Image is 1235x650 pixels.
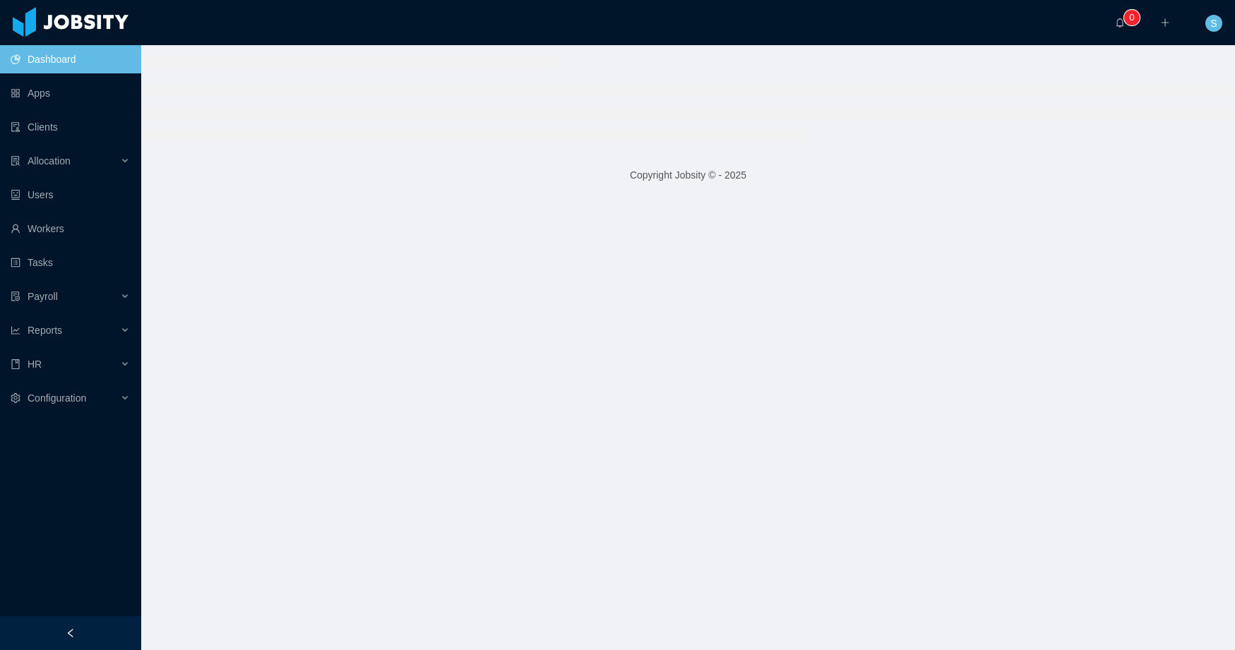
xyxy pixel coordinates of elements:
[11,291,20,301] i: icon: file-protect
[1210,15,1217,32] span: S
[11,325,20,335] i: icon: line-chart
[28,291,58,302] span: Payroll
[28,155,71,167] span: Allocation
[11,215,130,243] a: icon: userWorkers
[11,45,130,73] a: icon: pie-chartDashboard
[1125,11,1139,25] sup: 0
[28,392,86,404] span: Configuration
[141,151,1235,200] footer: Copyright Jobsity © - 2025
[11,79,130,107] a: icon: appstoreApps
[11,393,20,403] i: icon: setting
[11,248,130,277] a: icon: profileTasks
[11,181,130,209] a: icon: robotUsers
[11,156,20,166] i: icon: solution
[28,325,62,336] span: Reports
[11,113,130,141] a: icon: auditClients
[1160,18,1170,28] i: icon: plus
[1115,18,1125,28] i: icon: bell
[28,359,42,370] span: HR
[11,359,20,369] i: icon: book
